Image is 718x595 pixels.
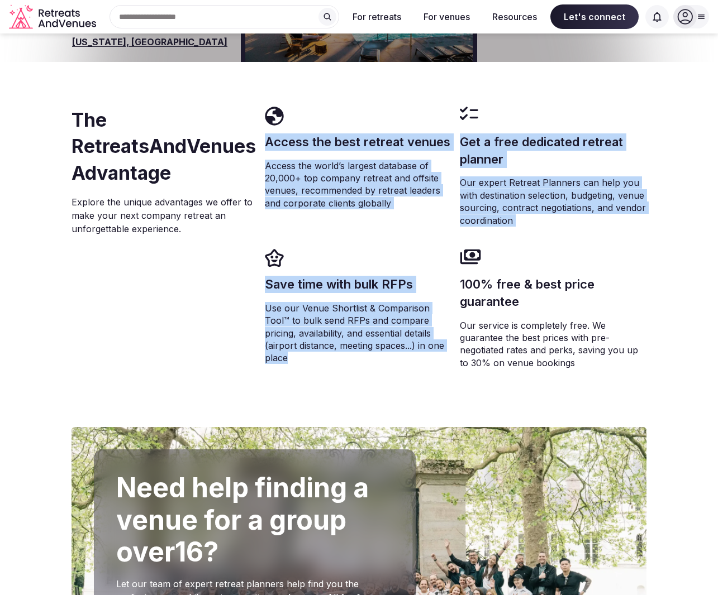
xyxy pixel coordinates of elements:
[72,35,227,49] span: [US_STATE], [GEOGRAPHIC_DATA]
[460,276,646,310] h3: 100% free & best price guarantee
[265,276,451,293] h3: Save time with bulk RFPs
[415,4,479,29] button: For venues
[9,4,98,30] a: Visit the homepage
[265,160,451,210] p: Access the world’s largest database of 20,000+ top company retreat and offsite venues, recommende...
[9,4,98,30] svg: Retreats and Venues company logo
[72,107,256,186] h2: The RetreatsAndVenues Advantage
[265,133,451,151] h3: Access the best retreat venues
[460,133,646,168] h3: Get a free dedicated retreat planner
[344,4,410,29] button: For retreats
[483,4,546,29] button: Resources
[72,195,256,236] p: Explore the unique advantages we offer to make your next company retreat an unforgettable experie...
[265,302,451,364] p: Use our Venue Shortlist & Comparison Tool™ to bulk send RFPs and compare pricing, availability, a...
[460,176,646,227] p: Our expert Retreat Planners can help you with destination selection, budgeting, venue sourcing, c...
[550,4,639,29] span: Let's connect
[460,319,646,370] p: Our service is completely free. We guarantee the best prices with pre-negotiated rates and perks,...
[116,472,393,568] h2: Need help finding a venue for a group over 16 ?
